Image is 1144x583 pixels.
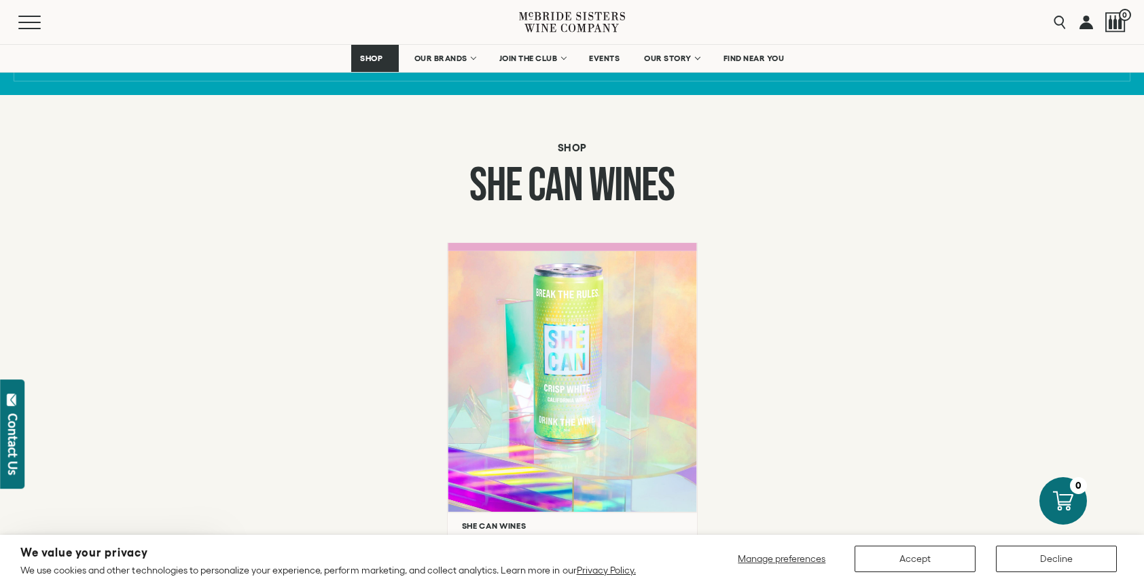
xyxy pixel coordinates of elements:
[1119,9,1131,21] span: 0
[589,54,620,63] span: EVENTS
[644,54,692,63] span: OUR STORY
[730,546,834,572] button: Manage preferences
[461,521,682,529] h6: SHE CAN Wines
[580,45,628,72] a: EVENTS
[855,546,976,572] button: Accept
[6,413,20,475] div: Contact Us
[715,45,793,72] a: FIND NEAR YOU
[589,157,675,214] span: wines
[723,54,785,63] span: FIND NEAR YOU
[414,54,467,63] span: OUR BRANDS
[528,157,583,214] span: can
[1070,477,1087,494] div: 0
[996,546,1117,572] button: Decline
[738,553,825,564] span: Manage preferences
[490,45,574,72] a: JOIN THE CLUB
[351,45,399,72] a: SHOP
[20,547,636,559] h2: We value your privacy
[635,45,708,72] a: OUR STORY
[469,157,521,214] span: she
[406,45,484,72] a: OUR BRANDS
[360,54,383,63] span: SHOP
[577,565,636,576] a: Privacy Policy.
[20,564,636,576] p: We use cookies and other technologies to personalize your experience, perform marketing, and coll...
[18,16,67,29] button: Mobile Menu Trigger
[499,54,558,63] span: JOIN THE CLUB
